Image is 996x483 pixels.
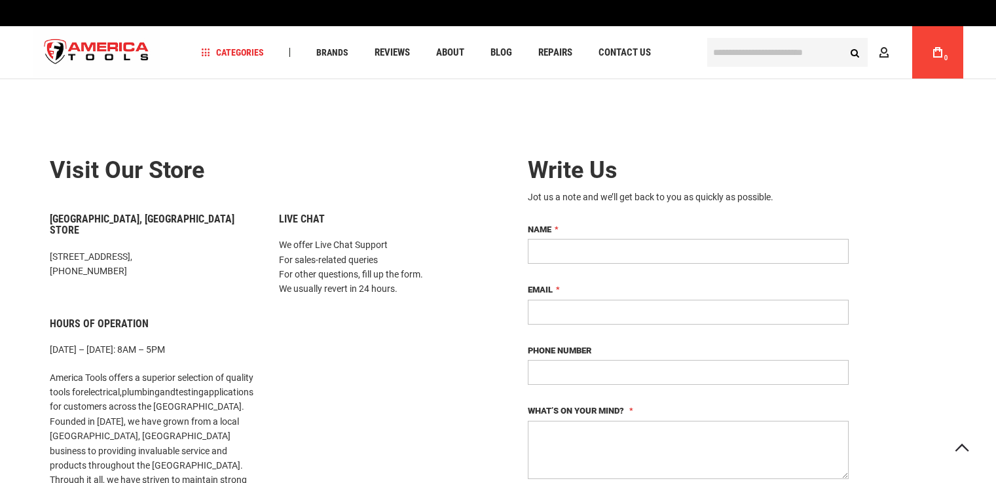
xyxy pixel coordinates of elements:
button: Search [843,40,868,65]
p: We offer Live Chat Support For sales-related queries For other questions, fill up the form. We us... [279,238,489,296]
a: electrical [84,387,120,397]
img: America Tools [33,28,160,77]
span: Write Us [528,156,618,184]
h6: Hours of Operation [50,318,259,330]
span: Name [528,224,551,234]
span: Brands [316,48,348,57]
a: Blog [485,44,518,62]
a: Contact Us [593,44,657,62]
span: Email [528,285,553,295]
span: Contact Us [599,48,651,58]
h6: [GEOGRAPHIC_DATA], [GEOGRAPHIC_DATA] Store [50,213,259,236]
a: store logo [33,28,160,77]
span: About [436,48,464,58]
p: [DATE] – [DATE]: 8AM – 5PM [50,342,259,357]
span: Blog [490,48,512,58]
span: Categories [201,48,264,57]
a: About [430,44,470,62]
span: What’s on your mind? [528,406,624,416]
a: Reviews [369,44,416,62]
a: plumbing [122,387,160,397]
h2: Visit our store [50,158,489,184]
p: [STREET_ADDRESS], [PHONE_NUMBER] [50,249,259,279]
h6: Live Chat [279,213,489,225]
a: testing [175,387,204,397]
span: Reviews [375,48,410,58]
a: Categories [195,44,270,62]
a: Repairs [532,44,578,62]
a: 0 [925,26,950,79]
span: 0 [944,54,948,62]
span: Phone Number [528,346,591,355]
a: Brands [310,44,354,62]
span: Repairs [538,48,572,58]
div: Jot us a note and we’ll get back to you as quickly as possible. [528,190,849,204]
